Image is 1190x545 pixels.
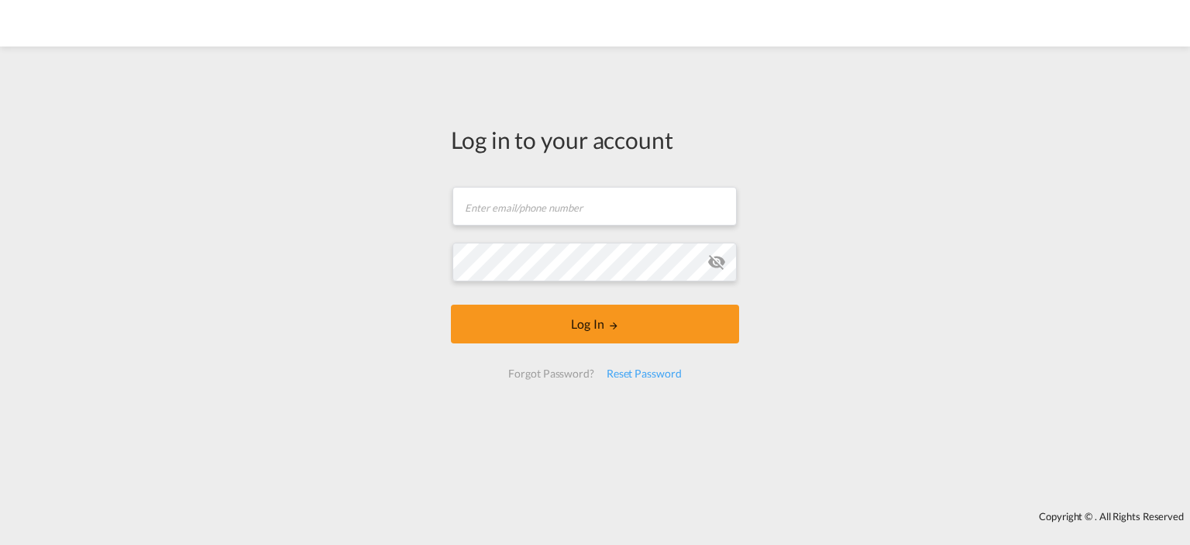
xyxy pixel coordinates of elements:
div: Log in to your account [451,123,739,156]
button: LOGIN [451,305,739,343]
input: Enter email/phone number [452,187,737,226]
div: Reset Password [600,360,688,388]
md-icon: icon-eye-off [707,253,726,271]
div: Forgot Password? [502,360,600,388]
